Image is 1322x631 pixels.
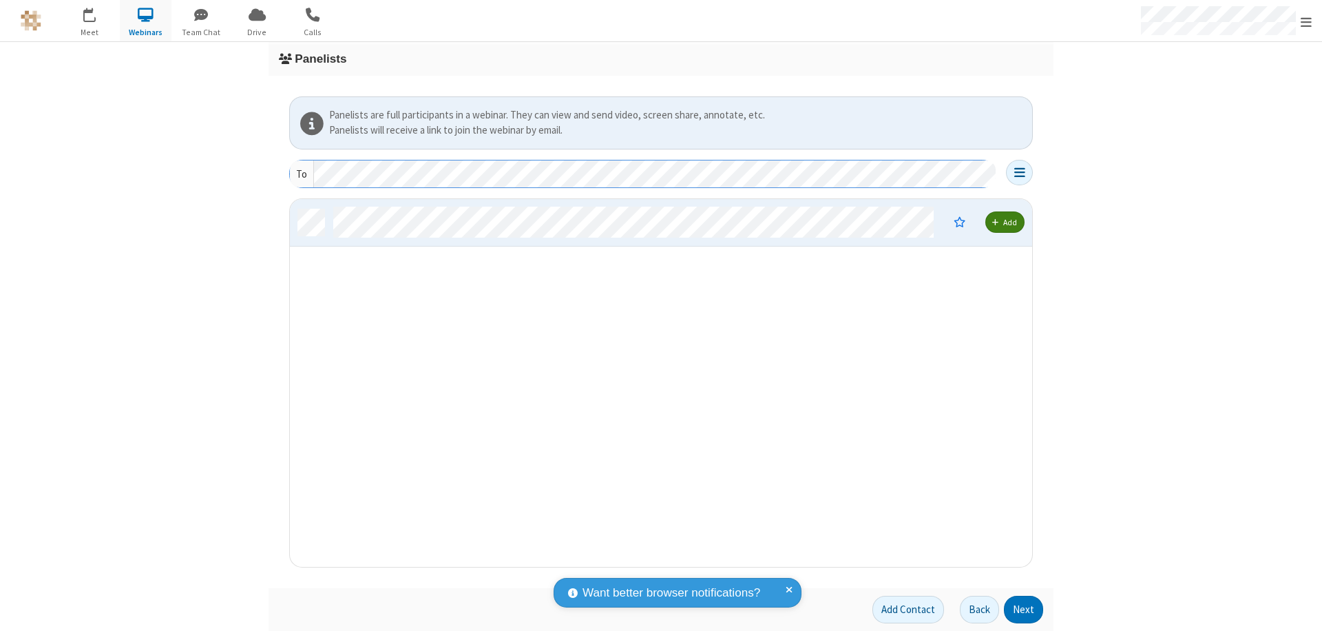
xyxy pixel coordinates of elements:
[1003,217,1017,227] span: Add
[21,10,41,31] img: QA Selenium DO NOT DELETE OR CHANGE
[872,596,944,623] button: Add Contact
[1004,596,1043,623] button: Next
[120,26,171,39] span: Webinars
[279,52,1043,65] h3: Panelists
[93,8,102,18] div: 3
[329,107,1027,123] div: Panelists are full participants in a webinar. They can view and send video, screen share, annotat...
[583,584,760,602] span: Want better browser notifications?
[176,26,227,39] span: Team Chat
[329,123,1027,138] div: Panelists will receive a link to join the webinar by email.
[64,26,116,39] span: Meet
[1006,160,1033,185] button: Open menu
[985,211,1025,233] button: Add
[881,603,935,616] span: Add Contact
[960,596,999,623] button: Back
[1288,595,1312,621] iframe: Chat
[290,199,1034,568] div: grid
[287,26,339,39] span: Calls
[290,161,314,187] div: To
[231,26,283,39] span: Drive
[944,210,975,234] button: Moderator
